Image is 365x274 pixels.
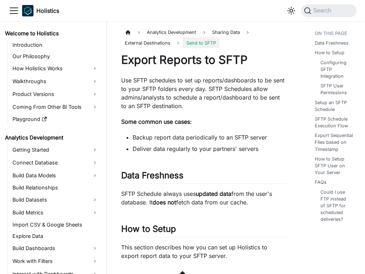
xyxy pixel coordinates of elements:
a: Connect Database [10,157,101,168]
a: Welcome to Holistics [3,29,101,39]
span: Send to SFTP [182,37,219,48]
nav: Breadcrumbs [121,27,286,48]
a: Analytics Development [3,133,101,143]
strong: updated data [196,190,231,197]
a: Home page [121,27,135,37]
button: Search (Command+K) [301,4,356,17]
span: Analytics Development [143,27,200,37]
p: This section describes how you can set up Holistics to export report data to your SFTP server. [121,243,286,260]
a: HolisticsHolisticsHolistics [22,5,59,16]
h1: Export Reports to SFTP [121,53,286,67]
a: Setup an SFTP Schedule [315,99,354,113]
a: Build Metrics [10,207,101,218]
span: Sharing Data [209,27,243,37]
button: Switch between dark and light mode (currently system mode) [286,5,297,16]
a: Introduction [10,40,101,50]
a: Product Versions [10,88,101,100]
h2: How to Setup [121,224,286,237]
a: SFTP User Permissions [320,82,351,96]
li: Deliver data regularly to your partners' servers [133,144,286,153]
a: Data Freshness [315,40,349,46]
a: Getting Started [10,144,101,156]
a: How to Setup [315,49,344,56]
span: Search [311,7,336,14]
a: Playground [10,114,101,124]
h2: Data Freshness [121,170,286,184]
a: Explore Data [10,231,101,241]
a: How Holistics Works [10,63,101,74]
span: External Destinations [125,40,170,46]
a: Import CSV & Google Sheets [10,220,101,230]
a: FAQs [315,179,327,186]
li: Backup report data periodically to an SFTP server [133,133,286,142]
p: SFTP Schedule always uses from the user's database. It fetch data from our cache. [121,189,286,207]
a: Build Dashboards [10,243,101,254]
strong: does not [153,199,176,206]
a: Build Relationships [10,183,101,193]
a: Could I use FTP instead of SFTP for scheduled deliveries? [320,189,351,223]
b: Holistics [36,6,59,15]
a: Build Data Models [10,170,101,181]
a: Work with Filters [10,255,101,267]
a: Export Sequential Files based on Timestamp [315,132,354,153]
a: How to Setup SFTP User on Your Server [315,156,354,176]
a: SFTP Schedule Execution Flow [315,116,354,129]
a: Our Philosophy [10,51,101,61]
p: Use SFTP schedules to set up reports/dashboards to be sent to your SFTP folders every day. SFTP S... [121,76,286,110]
img: Holistics [22,5,34,16]
a: External Destinations [121,37,174,48]
strong: Some common use cases: [121,118,192,125]
button: Toggle navigation bar [9,5,19,16]
a: Coming From Other BI Tools [10,101,101,113]
a: Build Datasets [10,194,101,205]
a: Configuring SFTP Integration [320,59,351,80]
a: Walkthroughs [10,76,101,87]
